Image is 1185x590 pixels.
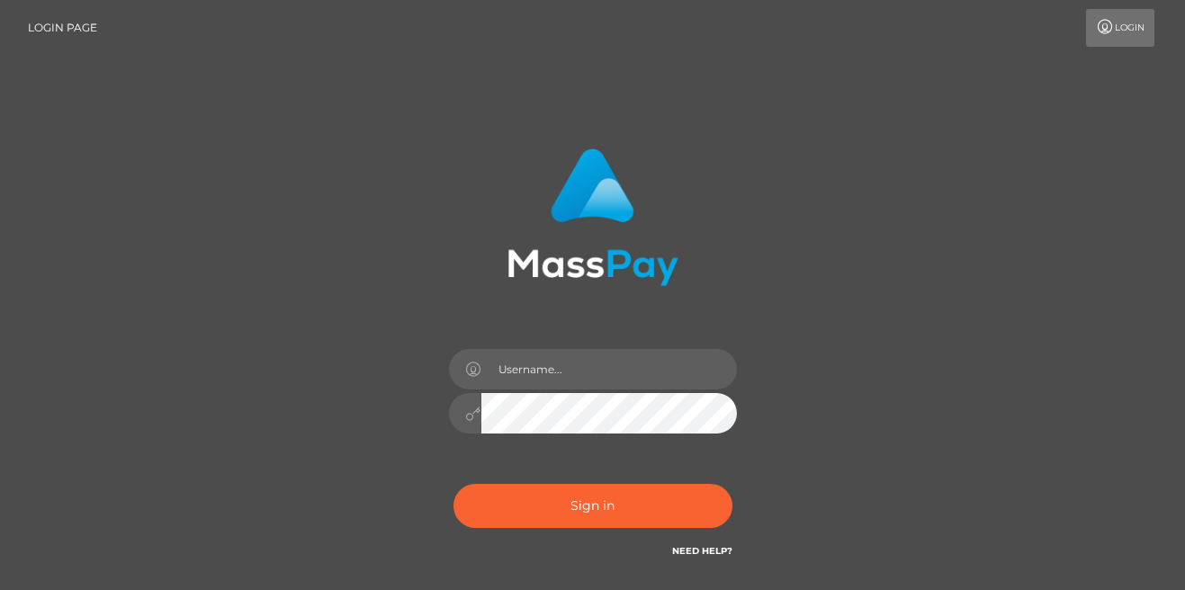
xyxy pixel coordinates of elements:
button: Sign in [453,484,732,528]
a: Login Page [28,9,97,47]
a: Need Help? [672,545,732,557]
a: Login [1086,9,1154,47]
input: Username... [481,349,737,389]
img: MassPay Login [507,148,678,286]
